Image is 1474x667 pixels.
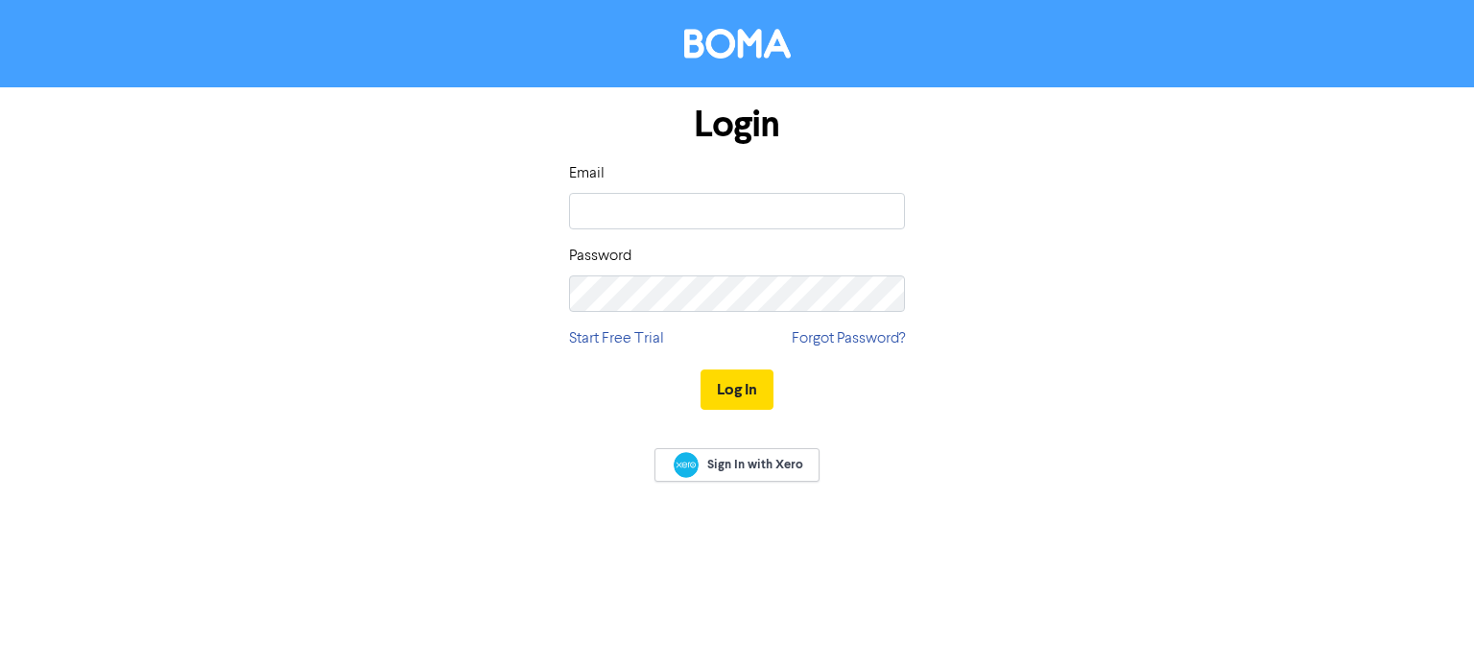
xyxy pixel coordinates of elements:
[569,327,664,350] a: Start Free Trial
[684,29,791,59] img: BOMA Logo
[792,327,905,350] a: Forgot Password?
[654,448,820,482] a: Sign In with Xero
[569,245,631,268] label: Password
[569,103,905,147] h1: Login
[674,452,699,478] img: Xero logo
[707,456,803,473] span: Sign In with Xero
[701,369,773,410] button: Log In
[569,162,605,185] label: Email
